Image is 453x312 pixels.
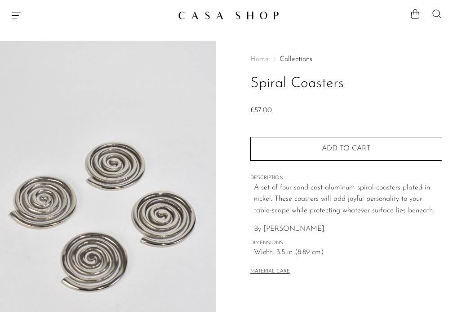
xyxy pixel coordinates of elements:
[250,137,442,160] button: Add to cart
[250,239,442,247] span: DIMENSIONS
[250,56,269,63] span: Home
[254,247,442,259] span: Width: 3.5 in (8.89 cm)
[250,268,290,275] button: MATERIAL CARE
[250,107,272,114] span: £57.00
[250,174,442,182] span: DESCRIPTION
[254,225,326,233] span: By [PERSON_NAME].
[11,10,22,21] button: Menu
[254,184,434,214] span: A set of four sand-cast aluminum spiral coasters plated in nickel. These coasters will add joyful...
[250,72,442,95] h1: Spiral Coasters
[250,56,442,63] nav: Breadcrumbs
[280,56,312,63] a: Collections
[322,145,370,152] span: Add to cart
